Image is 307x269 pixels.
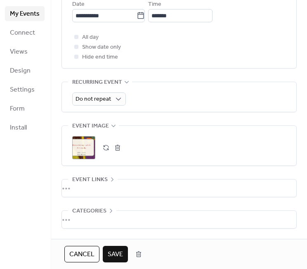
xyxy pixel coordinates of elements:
[10,123,27,133] span: Install
[108,250,123,260] span: Save
[10,66,31,76] span: Design
[82,33,99,42] span: All day
[5,44,45,59] a: Views
[10,85,35,95] span: Settings
[62,179,296,197] div: •••
[72,136,95,159] div: ;
[72,121,109,131] span: Event image
[69,250,94,260] span: Cancel
[5,101,45,116] a: Form
[76,94,111,105] span: Do not repeat
[64,246,99,262] button: Cancel
[82,42,121,52] span: Show date only
[5,63,45,78] a: Design
[10,47,28,57] span: Views
[72,238,86,248] span: RSVP
[103,246,128,262] button: Save
[10,104,25,114] span: Form
[5,120,45,135] a: Install
[72,175,108,185] span: Event links
[72,206,106,216] span: Categories
[10,9,40,19] span: My Events
[5,82,45,97] a: Settings
[72,78,122,87] span: Recurring event
[10,28,35,38] span: Connect
[62,211,296,228] div: •••
[5,6,45,21] a: My Events
[5,25,45,40] a: Connect
[82,52,118,62] span: Hide end time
